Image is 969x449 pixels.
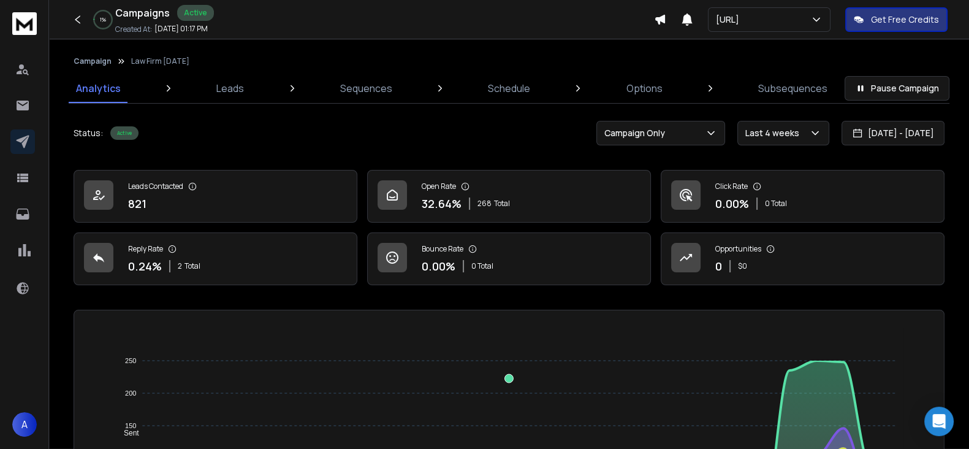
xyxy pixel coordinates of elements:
[765,199,787,209] p: 0 Total
[100,16,106,23] p: 1 %
[661,170,944,223] a: Click Rate0.00%0 Total
[69,74,128,103] a: Analytics
[488,81,530,96] p: Schedule
[74,56,112,66] button: Campaign
[154,24,208,34] p: [DATE] 01:17 PM
[738,261,747,271] p: $ 0
[751,74,835,103] a: Subsequences
[115,6,170,20] h1: Campaigns
[178,261,182,271] span: 2
[845,76,949,101] button: Pause Campaign
[477,199,492,209] span: 268
[626,81,663,96] p: Options
[74,170,357,223] a: Leads Contacted821
[871,13,939,26] p: Get Free Credits
[661,232,944,285] a: Opportunities0$0
[209,74,251,103] a: Leads
[125,357,136,364] tspan: 250
[715,258,722,275] p: 0
[471,261,493,271] p: 0 Total
[128,244,163,254] p: Reply Rate
[74,127,103,139] p: Status:
[128,182,183,191] p: Leads Contacted
[125,422,136,429] tspan: 150
[125,390,136,397] tspan: 200
[115,25,152,34] p: Created At:
[340,81,392,96] p: Sequences
[115,429,139,437] span: Sent
[422,195,462,212] p: 32.64 %
[745,127,804,139] p: Last 4 weeks
[715,182,748,191] p: Click Rate
[333,74,400,103] a: Sequences
[177,5,214,21] div: Active
[604,127,670,139] p: Campaign Only
[367,232,651,285] a: Bounce Rate0.00%0 Total
[494,199,510,209] span: Total
[12,412,37,437] button: A
[845,7,948,32] button: Get Free Credits
[481,74,538,103] a: Schedule
[128,258,162,275] p: 0.24 %
[422,258,455,275] p: 0.00 %
[715,244,761,254] p: Opportunities
[715,195,749,212] p: 0.00 %
[422,244,463,254] p: Bounce Rate
[184,261,200,271] span: Total
[128,195,146,212] p: 821
[74,232,357,285] a: Reply Rate0.24%2Total
[76,81,121,96] p: Analytics
[110,126,139,140] div: Active
[758,81,827,96] p: Subsequences
[216,81,244,96] p: Leads
[842,121,944,145] button: [DATE] - [DATE]
[422,182,456,191] p: Open Rate
[619,74,670,103] a: Options
[924,407,954,436] div: Open Intercom Messenger
[131,56,189,66] p: Law Firm [DATE]
[367,170,651,223] a: Open Rate32.64%268Total
[12,12,37,35] img: logo
[716,13,744,26] p: [URL]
